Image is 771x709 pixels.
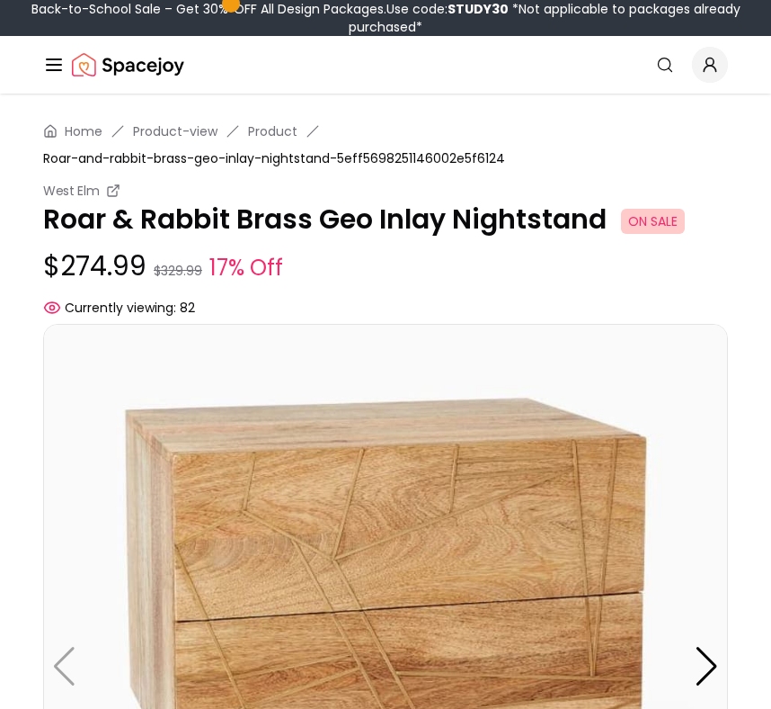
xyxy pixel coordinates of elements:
span: 82 [180,299,195,317]
img: Spacejoy Logo [72,47,184,83]
a: Product [248,122,297,140]
span: Currently viewing: [65,299,176,317]
span: Roar-and-rabbit-brass-geo-inlay-nightstand-5eff5698251146002e5f6124 [43,149,505,167]
small: West Elm [43,182,99,200]
a: Spacejoy [72,47,184,83]
small: $329.99 [154,262,202,280]
a: Product-view [133,122,217,140]
p: Roar & Rabbit Brass Geo Inlay Nightstand [43,203,728,236]
p: $274.99 [43,250,728,284]
nav: breadcrumb [43,122,728,167]
small: 17% Off [209,252,283,284]
span: ON SALE [621,209,685,234]
nav: Global [43,36,728,94]
a: Home [65,122,102,140]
